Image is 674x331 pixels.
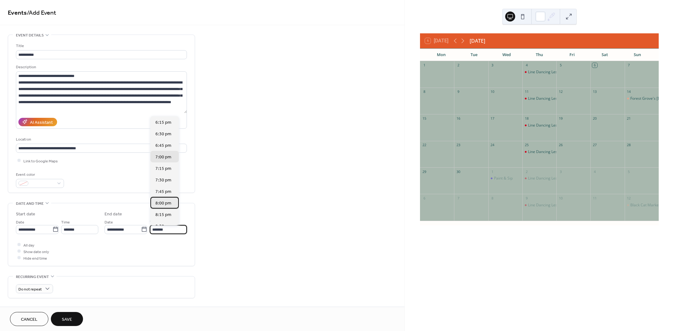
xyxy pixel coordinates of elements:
div: 1 [422,63,427,68]
div: Thu [523,49,556,61]
span: Hide end time [23,255,47,261]
span: Save [62,316,72,323]
span: 6:15 pm [155,119,171,126]
div: 10 [558,196,563,200]
div: Fri [556,49,589,61]
div: [DATE] [470,37,485,45]
span: All day [23,242,34,248]
span: Do not repeat [18,285,42,293]
span: Date [105,219,113,225]
div: Line Dancing Lessons with Dance Your Boots Off [522,203,556,208]
span: Time [150,219,159,225]
div: Event color [16,171,63,178]
div: 28 [627,143,631,147]
div: Description [16,64,186,70]
div: 3 [490,63,495,68]
span: Event image [16,306,40,312]
div: 16 [456,116,461,121]
div: 5 [558,63,563,68]
div: Sun [621,49,654,61]
div: 6 [592,63,597,68]
div: 7 [456,196,461,200]
span: 8:00 pm [155,200,171,206]
button: AI Assistant [18,118,57,126]
div: 5 [627,169,631,174]
span: 7:00 pm [155,154,171,160]
span: Cancel [21,316,37,323]
span: / Add Event [27,7,56,19]
div: 12 [558,89,563,94]
div: 29 [422,169,427,174]
div: 8 [422,89,427,94]
div: Black Cat Market [630,203,660,208]
div: Line Dancing Lessons with Dance Your Boots Off [528,123,612,128]
span: Date and time [16,200,44,207]
div: Start date [16,211,35,218]
div: 26 [558,143,563,147]
div: Location [16,136,186,143]
div: Sat [589,49,621,61]
div: Title [16,43,186,49]
button: Cancel [10,312,48,326]
div: 19 [558,116,563,121]
div: Line Dancing Lessons with Dance Your Boots Off [522,176,556,181]
span: 7:30 pm [155,177,171,183]
div: Forest Grove's Harvest Festival [625,96,659,101]
div: End date [105,211,122,218]
div: Black Cat Market [625,203,659,208]
div: Line Dancing Lessons with Dance Your Boots Off [528,176,612,181]
div: Line Dancing Lessons with Dance Your Boots Off [522,149,556,155]
button: Save [51,312,83,326]
div: 18 [524,116,529,121]
div: 25 [524,143,529,147]
span: Link to Google Maps [23,158,58,164]
div: 8 [490,196,495,200]
div: 22 [422,143,427,147]
span: Date [16,219,24,225]
div: 4 [524,63,529,68]
span: Event details [16,32,44,39]
span: Time [61,219,70,225]
div: AI Assistant [30,119,53,126]
div: Line Dancing Lessons with Dance Your Boots Off [528,203,612,208]
div: Line Dancing Lessons with Dance Your Boots Off [522,123,556,128]
span: Show date only [23,248,49,255]
div: Paint & Sip [494,176,513,181]
div: 7 [627,63,631,68]
span: 7:45 pm [155,188,171,195]
div: 30 [456,169,461,174]
div: 27 [592,143,597,147]
div: 20 [592,116,597,121]
div: Line Dancing Lessons with Dance Your Boots Off [522,96,556,101]
div: 11 [592,196,597,200]
div: 6 [422,196,427,200]
span: 8:30 pm [155,223,171,229]
div: 17 [490,116,495,121]
div: 2 [456,63,461,68]
span: 8:15 pm [155,211,171,218]
span: Recurring event [16,274,49,280]
div: 11 [524,89,529,94]
a: Events [8,7,27,19]
div: 13 [592,89,597,94]
div: Tue [458,49,491,61]
div: 23 [456,143,461,147]
div: 24 [490,143,495,147]
div: Paint & Sip [488,176,522,181]
div: 4 [592,169,597,174]
div: Wed [490,49,523,61]
div: Line Dancing Lessons with Dance Your Boots Off [522,70,556,75]
div: 9 [524,196,529,200]
div: Forest Grove's [DATE] [630,96,669,101]
div: Line Dancing Lessons with Dance Your Boots Off [528,149,612,155]
div: Line Dancing Lessons with Dance Your Boots Off [528,96,612,101]
div: Line Dancing Lessons with Dance Your Boots Off [528,70,612,75]
div: 2 [524,169,529,174]
div: 12 [627,196,631,200]
div: 1 [490,169,495,174]
div: 10 [490,89,495,94]
div: 21 [627,116,631,121]
div: 14 [627,89,631,94]
span: 6:30 pm [155,131,171,137]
